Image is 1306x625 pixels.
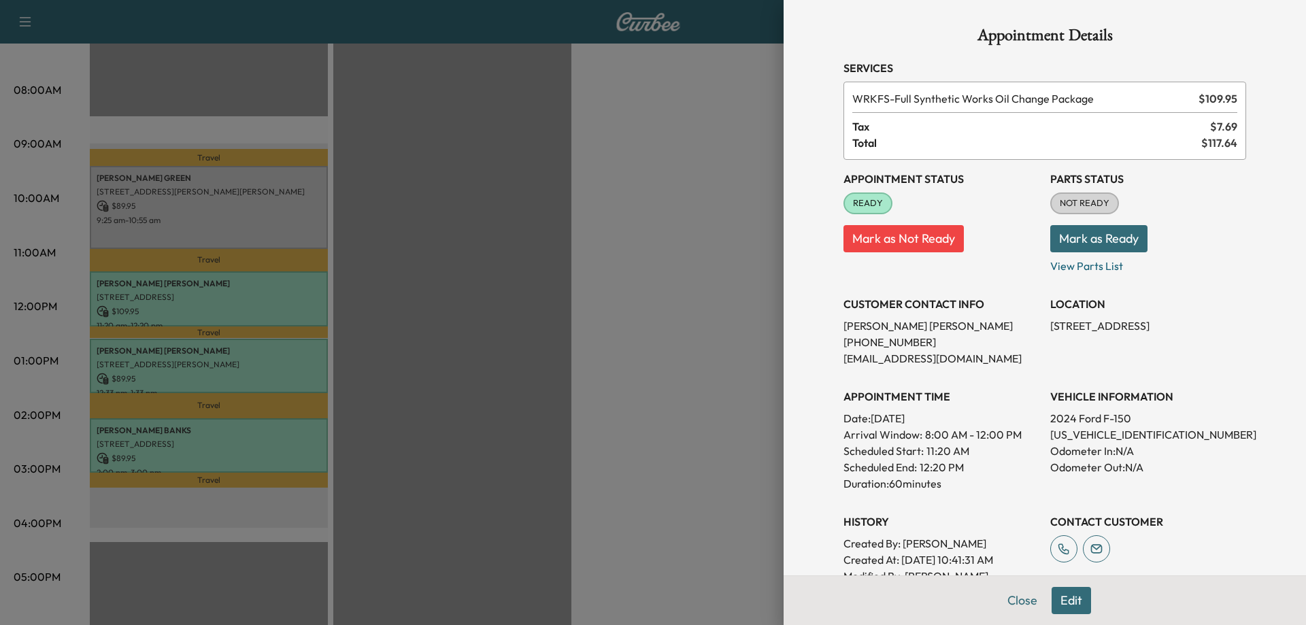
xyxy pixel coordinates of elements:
[1052,587,1091,614] button: Edit
[852,118,1210,135] span: Tax
[843,60,1246,76] h3: Services
[843,318,1039,334] p: [PERSON_NAME] [PERSON_NAME]
[1050,410,1246,426] p: 2024 Ford F-150
[843,513,1039,530] h3: History
[843,296,1039,312] h3: CUSTOMER CONTACT INFO
[843,334,1039,350] p: [PHONE_NUMBER]
[1050,459,1246,475] p: Odometer Out: N/A
[843,225,964,252] button: Mark as Not Ready
[843,568,1039,584] p: Modified By : [PERSON_NAME]
[1050,171,1246,187] h3: Parts Status
[843,475,1039,492] p: Duration: 60 minutes
[920,459,964,475] p: 12:20 PM
[843,388,1039,405] h3: APPOINTMENT TIME
[925,426,1022,443] span: 8:00 AM - 12:00 PM
[1199,90,1237,107] span: $ 109.95
[999,587,1046,614] button: Close
[843,350,1039,367] p: [EMAIL_ADDRESS][DOMAIN_NAME]
[1050,513,1246,530] h3: CONTACT CUSTOMER
[1050,296,1246,312] h3: LOCATION
[843,426,1039,443] p: Arrival Window:
[843,535,1039,552] p: Created By : [PERSON_NAME]
[1210,118,1237,135] span: $ 7.69
[1050,426,1246,443] p: [US_VEHICLE_IDENTIFICATION_NUMBER]
[1050,252,1246,274] p: View Parts List
[843,552,1039,568] p: Created At : [DATE] 10:41:31 AM
[843,443,924,459] p: Scheduled Start:
[843,171,1039,187] h3: Appointment Status
[843,459,917,475] p: Scheduled End:
[1050,318,1246,334] p: [STREET_ADDRESS]
[852,135,1201,151] span: Total
[843,410,1039,426] p: Date: [DATE]
[926,443,969,459] p: 11:20 AM
[1050,388,1246,405] h3: VEHICLE INFORMATION
[843,27,1246,49] h1: Appointment Details
[852,90,1193,107] span: Full Synthetic Works Oil Change Package
[1050,225,1148,252] button: Mark as Ready
[1052,197,1118,210] span: NOT READY
[1050,443,1246,459] p: Odometer In: N/A
[845,197,891,210] span: READY
[1201,135,1237,151] span: $ 117.64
